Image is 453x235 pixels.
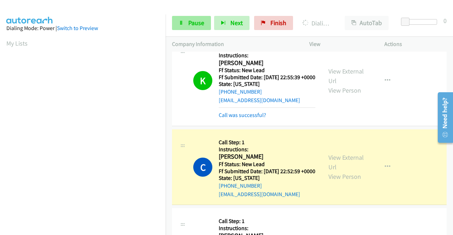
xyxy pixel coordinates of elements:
h5: Instructions: [219,146,315,153]
a: [EMAIL_ADDRESS][DOMAIN_NAME] [219,191,300,198]
h5: Instructions: [219,225,316,232]
a: [PHONE_NUMBER] [219,182,262,189]
div: 0 [443,16,447,25]
a: View External Url [328,67,364,85]
h5: Ff Submitted Date: [DATE] 22:52:59 +0000 [219,168,315,175]
h5: Call Step: 1 [219,139,315,146]
h5: Call Step: 1 [219,218,316,225]
div: Delay between calls (in seconds) [405,19,437,25]
h5: Ff Status: New Lead [219,67,315,74]
a: View Person [328,86,361,94]
a: Call was successful? [219,112,266,118]
h5: Instructions: [219,52,315,59]
h2: [PERSON_NAME] [219,153,313,161]
a: Finish [254,16,293,30]
span: Pause [188,19,204,27]
iframe: Resource Center [433,89,453,146]
a: Switch to Preview [57,25,98,31]
a: [PHONE_NUMBER] [219,88,262,95]
a: Pause [172,16,211,30]
h2: [PERSON_NAME] [219,59,313,67]
h5: Ff Submitted Date: [DATE] 22:55:39 +0000 [219,74,315,81]
h5: Ff Status: New Lead [219,161,315,168]
span: Next [230,19,243,27]
span: Finish [270,19,286,27]
a: View Person [328,172,361,181]
h1: C [193,158,212,177]
a: View External Url [328,153,364,171]
p: View [309,40,372,48]
button: Next [214,16,250,30]
p: Dialing [PERSON_NAME] [303,18,332,28]
a: [EMAIL_ADDRESS][DOMAIN_NAME] [219,97,300,104]
p: Actions [384,40,447,48]
h5: State: [US_STATE] [219,81,315,88]
h5: State: [US_STATE] [219,175,315,182]
h1: K [193,71,212,90]
p: Company Information [172,40,297,48]
button: AutoTab [345,16,389,30]
a: My Lists [6,39,28,47]
div: Dialing Mode: Power | [6,24,159,33]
